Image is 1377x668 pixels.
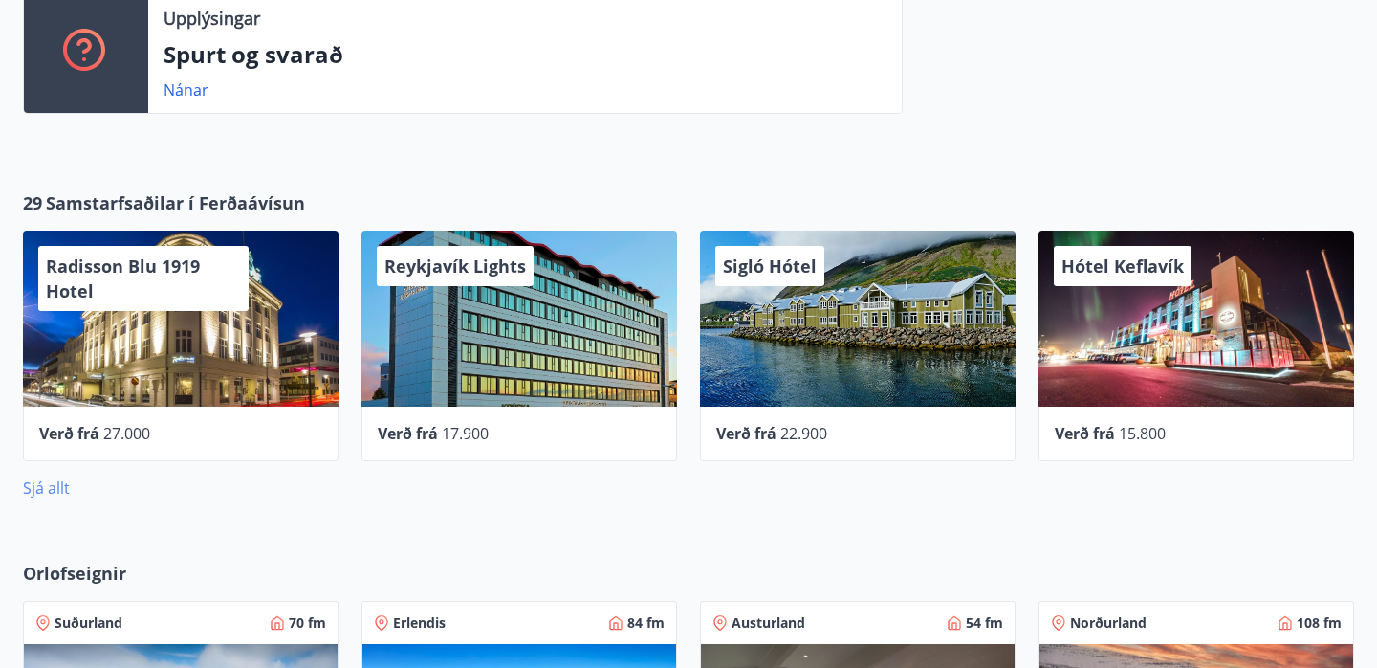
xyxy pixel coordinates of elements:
span: Verð frá [716,423,776,444]
span: Orlofseignir [23,561,126,586]
span: Verð frá [378,423,438,444]
span: Sigló Hótel [723,255,817,278]
span: Reykjavík Lights [384,255,526,278]
span: Verð frá [39,423,99,444]
span: 27.000 [103,423,150,444]
span: Verð frá [1055,423,1115,444]
a: Sjá allt [23,478,70,499]
span: Austurland [732,613,805,633]
span: 54 fm [966,613,1003,633]
a: Nánar [164,79,208,100]
span: Suðurland [55,613,122,633]
span: Radisson Blu 1919 Hotel [46,255,200,302]
span: 108 fm [1297,613,1342,633]
span: Erlendis [393,613,446,633]
p: Spurt og svarað [164,38,886,71]
span: Samstarfsaðilar í Ferðaávísun [46,190,305,215]
span: 15.800 [1119,423,1166,444]
p: Upplýsingar [164,6,260,31]
span: Norðurland [1070,613,1147,633]
span: 29 [23,190,42,215]
span: Hótel Keflavík [1061,255,1184,278]
span: 70 fm [289,613,326,633]
span: 22.900 [780,423,827,444]
span: 17.900 [442,423,489,444]
span: 84 fm [627,613,665,633]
